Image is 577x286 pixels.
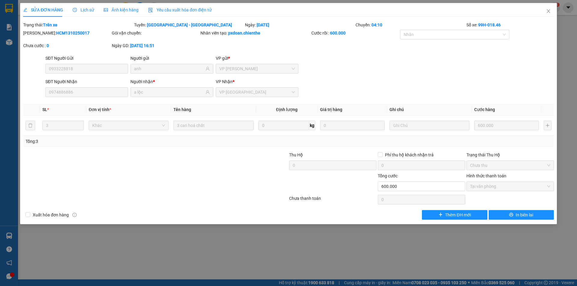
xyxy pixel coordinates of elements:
[470,182,550,191] span: Tại văn phòng
[383,152,436,158] span: Phí thu hộ khách nhận trả
[134,65,204,72] input: Tên người gửi
[47,43,49,48] b: 0
[72,213,77,217] span: info-circle
[133,22,244,28] div: Tuyến:
[219,88,295,97] span: VP Bắc Ninh
[92,121,165,130] span: Khác
[134,89,204,95] input: Tên người nhận
[466,22,554,28] div: Số xe:
[320,107,342,112] span: Giá trị hàng
[73,8,77,12] span: clock-circle
[173,107,191,112] span: Tên hàng
[23,8,63,12] span: SỬA ĐƠN HÀNG
[23,30,111,36] div: [PERSON_NAME]:
[355,22,466,28] div: Chuyến:
[200,30,310,36] div: Nhân viên tạo:
[228,31,260,35] b: pxdoan.chienthe
[466,173,506,178] label: Hình thức thanh toán
[478,23,501,27] b: 99H-018.46
[276,107,298,112] span: Định lượng
[73,8,94,12] span: Lịch sử
[45,78,128,85] div: SĐT Người Nhận
[371,23,382,27] b: 04:10
[289,152,303,157] span: Thu Hộ
[23,22,133,28] div: Trạng thái:
[474,107,495,112] span: Cước hàng
[389,121,469,130] input: Ghi Chú
[30,212,71,218] span: Xuất hóa đơn hàng
[23,8,27,12] span: edit
[244,22,355,28] div: Ngày:
[23,42,111,49] div: Chưa cước :
[422,210,487,220] button: plusThêm ĐH mới
[288,195,377,206] div: Chưa thanh toán
[311,30,399,36] div: Cước rồi :
[148,8,212,12] span: Yêu cầu xuất hóa đơn điện tử
[257,23,269,27] b: [DATE]
[206,90,210,94] span: user
[438,212,443,217] span: plus
[470,161,550,170] span: Chưa thu
[173,121,253,130] input: VD: Bàn, Ghế
[130,55,213,62] div: Người gửi
[216,55,298,62] div: VP gửi
[489,210,554,220] button: printerIn biên lai
[130,78,213,85] div: Người nhận
[546,9,551,14] span: close
[42,107,47,112] span: SL
[206,67,210,71] span: user
[56,31,90,35] b: HCM1310250017
[544,121,551,130] button: plus
[45,55,128,62] div: SĐT Người Gửi
[104,8,108,12] span: picture
[89,107,111,112] span: Đơn vị tính
[474,121,539,130] input: 0
[540,3,557,20] button: Close
[104,8,139,12] span: Ảnh kiện hàng
[43,23,57,27] b: Trên xe
[112,42,199,49] div: Ngày GD:
[26,138,223,145] div: Tổng: 3
[148,8,153,13] img: icon
[112,30,199,36] div: Gói vận chuyển:
[445,212,471,218] span: Thêm ĐH mới
[26,121,35,130] button: delete
[466,152,554,158] div: Trạng thái Thu Hộ
[309,121,315,130] span: kg
[219,64,295,73] span: VP Hồ Chí Minh
[216,79,233,84] span: VP Nhận
[130,43,154,48] b: [DATE] 16:51
[320,121,385,130] input: 0
[147,23,232,27] b: [GEOGRAPHIC_DATA] - [GEOGRAPHIC_DATA]
[378,173,398,178] span: Tổng cước
[516,212,533,218] span: In biên lai
[509,212,513,217] span: printer
[387,104,472,116] th: Ghi chú
[330,31,346,35] b: 600.000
